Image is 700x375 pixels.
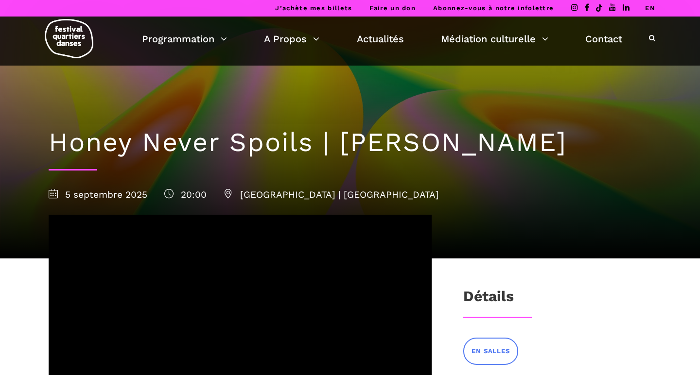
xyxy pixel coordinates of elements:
a: Programmation [142,31,227,47]
a: J’achète mes billets [275,4,352,12]
a: Actualités [357,31,404,47]
img: logo-fqd-med [45,19,93,58]
a: Faire un don [369,4,416,12]
span: 5 septembre 2025 [49,189,147,200]
a: A Propos [264,31,319,47]
a: Contact [585,31,622,47]
a: EN SALLES [463,338,518,364]
span: [GEOGRAPHIC_DATA] | [GEOGRAPHIC_DATA] [224,189,439,200]
a: EN [645,4,655,12]
span: 20:00 [164,189,207,200]
a: Médiation culturelle [441,31,548,47]
h1: Honey Never Spoils | [PERSON_NAME] [49,127,651,158]
h3: Détails [463,288,514,312]
span: EN SALLES [472,346,509,357]
a: Abonnez-vous à notre infolettre [433,4,554,12]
